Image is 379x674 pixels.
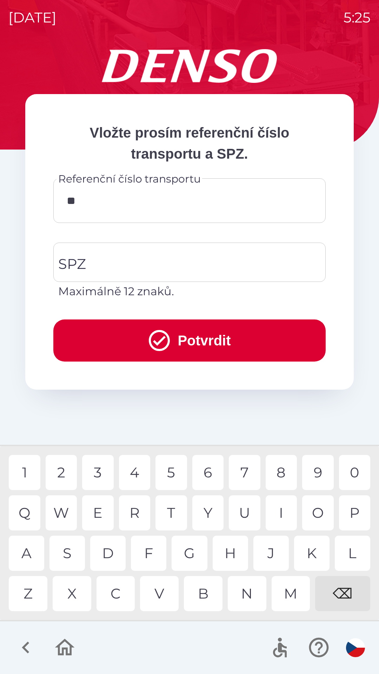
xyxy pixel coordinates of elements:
[8,7,56,28] p: [DATE]
[25,49,354,83] img: Logo
[53,319,326,362] button: Potvrdit
[58,283,321,300] p: Maximálně 12 znaků.
[346,638,365,657] img: cs flag
[53,122,326,164] p: Vložte prosím referenční číslo transportu a SPZ.
[58,171,201,186] label: Referenční číslo transportu
[344,7,371,28] p: 5:25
